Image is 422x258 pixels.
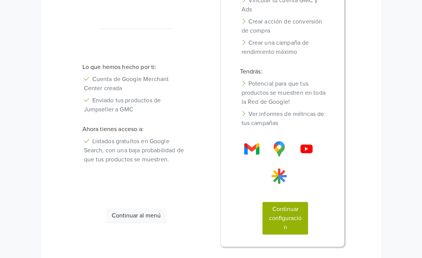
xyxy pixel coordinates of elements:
[272,141,287,156] img: Gmail Logo
[272,169,287,184] img: Gmail Logo
[262,202,308,235] button: Continuar configuración
[76,94,196,116] li: Enviado tus productos de Jumpseller a GMC
[106,208,166,223] button: Continuar al menú
[234,16,337,37] li: Crear acción de conversión de compra
[76,63,196,72] p: Lo que hemos hecho por ti:
[234,67,337,76] p: Tendrás:
[244,141,259,156] img: Gmail Logo
[234,108,337,129] li: Ver informes de métricas de tus campañas
[76,135,196,166] li: Listados gratuitos en Google Search, con una baja probabilidad de que tus productos se muestren.
[76,73,196,94] li: Cuenta de Google Merchant Center creada
[234,37,337,58] li: Crear una campaña de rendimiento máximo
[234,78,337,108] li: Potencial para que tus productos se muestren en toda la Red de Google!
[76,125,196,134] p: Ahora tienes acceso a:
[299,141,314,156] img: Gmail Logo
